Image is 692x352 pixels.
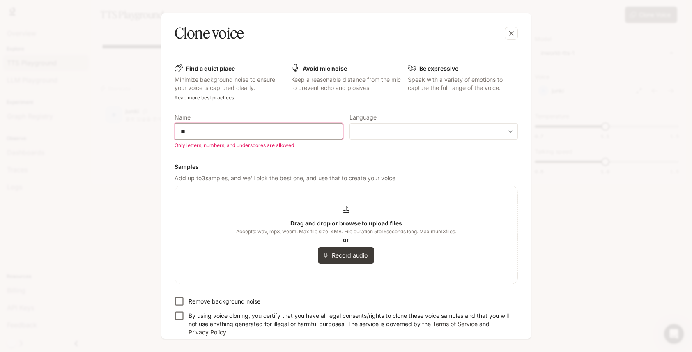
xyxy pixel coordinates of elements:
[350,127,517,136] div: ​
[189,297,260,306] p: Remove background noise
[419,65,458,72] b: Be expressive
[349,115,377,120] p: Language
[186,65,235,72] b: Find a quiet place
[236,228,456,236] span: Accepts: wav, mp3, webm. Max file size: 4MB. File duration 5 to 15 seconds long. Maximum 3 files.
[175,115,191,120] p: Name
[175,163,518,171] h6: Samples
[303,65,347,72] b: Avoid mic noise
[175,94,234,101] a: Read more best practices
[343,236,349,243] b: or
[175,174,518,182] p: Add up to 3 samples, and we'll pick the best one, and use that to create your voice
[189,312,511,336] p: By using voice cloning, you certify that you have all legal consents/rights to clone these voice ...
[291,76,401,92] p: Keep a reasonable distance from the mic to prevent echo and plosives.
[175,76,285,92] p: Minimize background noise to ensure your voice is captured clearly.
[318,247,374,264] button: Record audio
[175,141,337,150] p: Only letters, numbers, and underscores are allowed
[432,320,478,327] a: Terms of Service
[189,329,226,336] a: Privacy Policy
[290,220,402,227] b: Drag and drop or browse to upload files
[408,76,518,92] p: Speak with a variety of emotions to capture the full range of the voice.
[175,23,244,44] h5: Clone voice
